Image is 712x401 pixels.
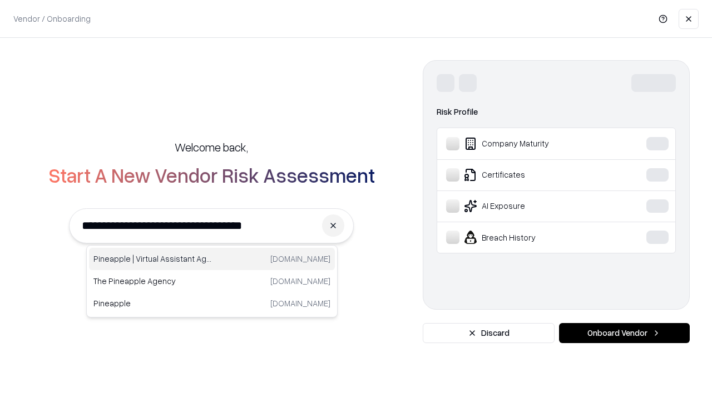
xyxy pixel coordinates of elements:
p: Pineapple | Virtual Assistant Agency [93,253,212,265]
p: [DOMAIN_NAME] [270,275,330,287]
div: Breach History [446,231,612,244]
p: [DOMAIN_NAME] [270,297,330,309]
h5: Welcome back, [175,139,248,155]
div: AI Exposure [446,199,612,213]
div: Risk Profile [437,105,676,119]
p: The Pineapple Agency [93,275,212,287]
p: Pineapple [93,297,212,309]
button: Onboard Vendor [559,323,690,343]
h2: Start A New Vendor Risk Assessment [48,164,375,186]
p: [DOMAIN_NAME] [270,253,330,265]
div: Certificates [446,168,612,182]
div: Suggestions [86,245,338,317]
p: Vendor / Onboarding [13,13,91,25]
div: Company Maturity [446,137,612,150]
button: Discard [423,323,555,343]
